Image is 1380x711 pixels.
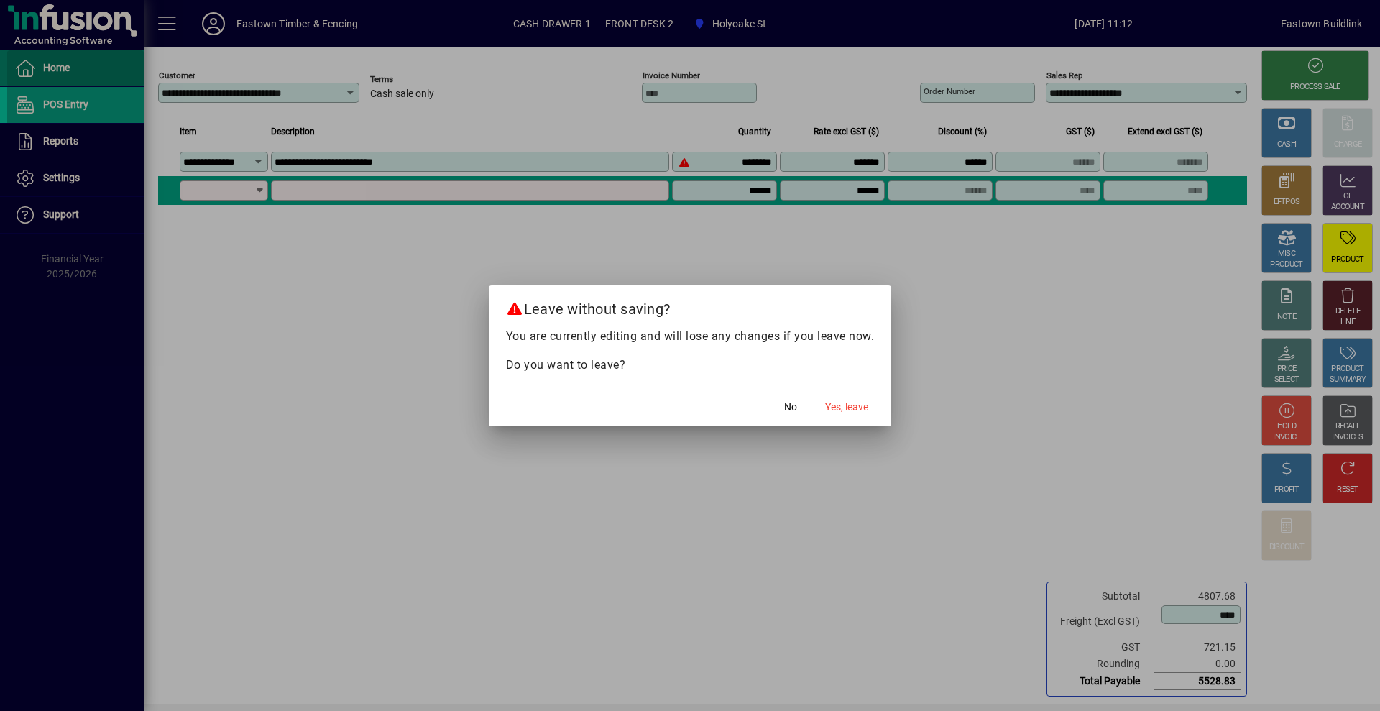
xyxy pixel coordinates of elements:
span: Yes, leave [825,400,868,415]
p: Do you want to leave? [506,357,875,374]
button: Yes, leave [819,395,874,421]
span: No [784,400,797,415]
button: No [768,395,814,421]
h2: Leave without saving? [489,285,892,327]
p: You are currently editing and will lose any changes if you leave now. [506,328,875,345]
